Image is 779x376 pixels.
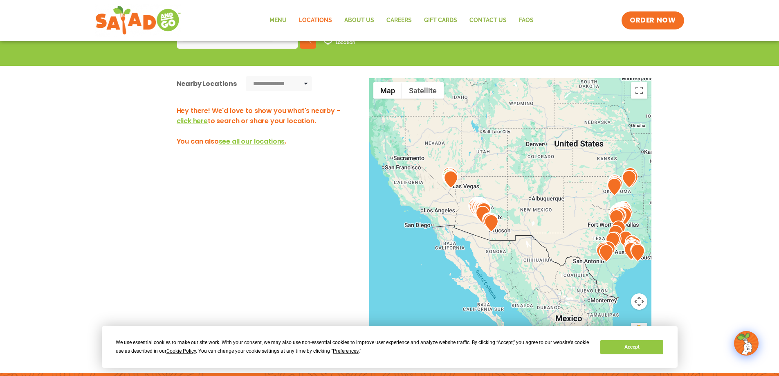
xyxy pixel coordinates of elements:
[263,11,293,30] a: Menu
[219,137,285,146] span: see all our locations
[631,323,647,339] button: Drag Pegman onto the map to open Street View
[338,11,380,30] a: About Us
[116,338,590,356] div: We use essential cookies to make our site work. With your consent, we may also use non-essential ...
[373,82,402,99] button: Show street map
[263,11,540,30] nav: Menu
[463,11,513,30] a: Contact Us
[735,332,758,355] img: wpChatIcon
[380,11,418,30] a: Careers
[177,79,237,89] div: Nearby Locations
[177,106,352,146] h3: Hey there! We'd love to show you what's nearby - to search or share your location. You can also .
[631,82,647,99] button: Toggle fullscreen view
[177,116,208,126] span: click here
[631,293,647,310] button: Map camera controls
[102,326,678,368] div: Cookie Consent Prompt
[600,340,663,354] button: Accept
[630,16,676,25] span: ORDER NOW
[333,348,359,354] span: Preferences
[293,11,338,30] a: Locations
[622,11,684,29] a: ORDER NOW
[95,4,182,37] img: new-SAG-logo-768×292
[418,11,463,30] a: GIFT CARDS
[166,348,196,354] span: Cookie Policy
[513,11,540,30] a: FAQs
[402,82,444,99] button: Show satellite imagery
